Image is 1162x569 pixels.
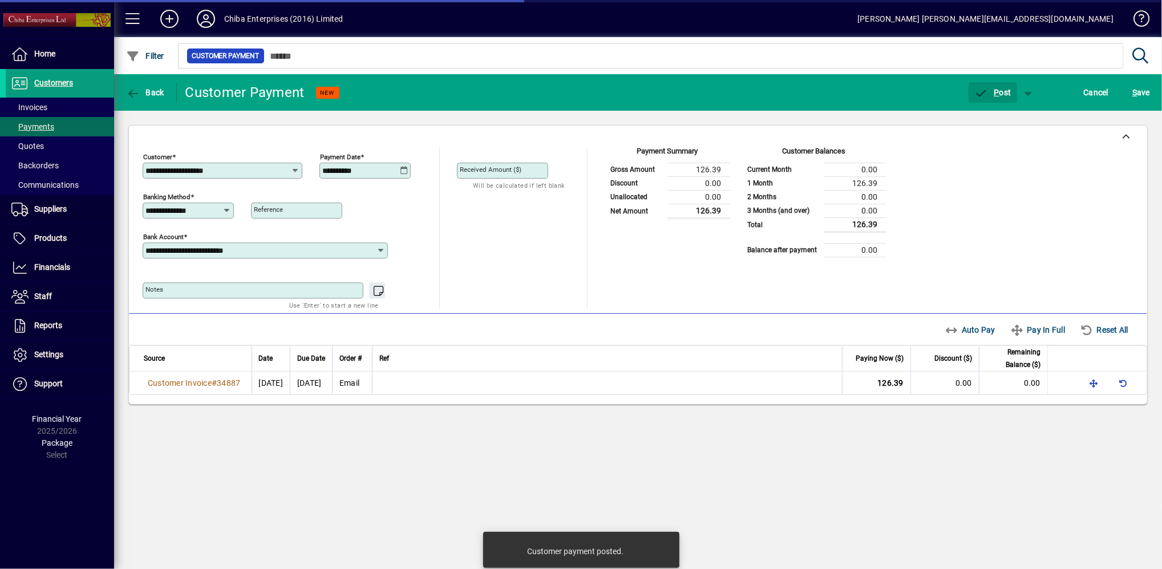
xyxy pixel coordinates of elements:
button: Back [123,82,167,103]
div: Payment Summary [605,146,730,163]
div: [PERSON_NAME] [PERSON_NAME][EMAIL_ADDRESS][DOMAIN_NAME] [857,10,1114,28]
span: Reset All [1080,321,1128,339]
a: Products [6,224,114,253]
mat-label: Banking method [143,193,191,201]
button: Pay In Full [1006,320,1070,340]
td: 0.00 [824,204,886,217]
div: Customer Balances [742,146,886,163]
span: Customer Payment [192,50,260,62]
span: 126.39 [878,378,904,388]
span: Source [144,352,165,365]
span: Suppliers [34,204,67,213]
span: Back [126,88,164,97]
td: 0.00 [824,190,886,204]
a: Customer Invoice#34887 [144,377,245,389]
td: 0.00 [667,190,730,204]
a: Staff [6,283,114,311]
button: Profile [188,9,224,29]
td: 2 Months [742,190,824,204]
a: Home [6,40,114,68]
td: 126.39 [824,217,886,232]
span: Remaining Balance ($) [986,346,1040,371]
span: Order # [339,352,362,365]
a: Financials [6,253,114,282]
button: Save [1129,82,1153,103]
a: Backorders [6,156,114,175]
button: Filter [123,46,167,66]
span: 0.00 [955,378,972,388]
td: 126.39 [667,204,730,218]
app-page-header-button: Back [114,82,177,103]
a: Communications [6,175,114,195]
button: Post [969,82,1017,103]
mat-label: Reference [254,205,283,213]
span: Backorders [11,161,59,170]
td: Balance after payment [742,243,824,257]
span: 0.00 [1024,378,1040,388]
a: Reports [6,312,114,340]
a: Quotes [6,136,114,156]
span: Cancel [1084,83,1109,102]
span: ost [974,88,1011,97]
td: 3 Months (and over) [742,204,824,217]
span: Settings [34,350,63,359]
mat-hint: Will be calculated if left blank [473,179,565,192]
span: ave [1132,83,1150,102]
td: 0.00 [824,243,886,257]
span: S [1132,88,1137,97]
span: Reports [34,321,62,330]
span: Communications [11,180,79,189]
span: Home [34,49,55,58]
span: Pay In Full [1010,321,1065,339]
span: Support [34,379,63,388]
app-page-summary-card: Customer Balances [742,148,886,257]
td: Unallocated [605,190,667,204]
td: Total [742,217,824,232]
mat-label: Customer [143,153,172,161]
button: Reset All [1075,320,1133,340]
span: Quotes [11,142,44,151]
a: Knowledge Base [1125,2,1148,39]
a: Settings [6,341,114,369]
span: Date [259,352,273,365]
button: Add [151,9,188,29]
mat-label: Bank Account [143,233,184,241]
span: P [994,88,999,97]
span: Package [42,438,72,447]
td: 126.39 [824,176,886,190]
span: Paying Now ($) [856,352,904,365]
a: Support [6,370,114,398]
td: 0.00 [667,176,730,190]
span: Ref [379,352,389,365]
td: [DATE] [290,372,332,394]
td: Current Month [742,163,824,176]
span: NEW [321,89,335,96]
span: Customer Invoice [148,378,212,388]
span: Financial Year [33,414,82,423]
td: 126.39 [667,163,730,176]
span: Discount ($) [934,352,972,365]
span: Customers [34,78,73,87]
button: Cancel [1081,82,1112,103]
td: Discount [605,176,667,190]
td: Net Amount [605,204,667,218]
span: Products [34,233,67,243]
span: Financials [34,263,70,272]
span: 34887 [217,378,240,388]
span: Invoices [11,103,47,112]
td: 1 Month [742,176,824,190]
mat-label: Received Amount ($) [460,166,521,173]
div: Customer payment posted. [527,546,623,557]
td: 0.00 [824,163,886,176]
span: Staff [34,292,52,301]
app-page-summary-card: Payment Summary [605,148,730,219]
div: Customer Payment [185,83,305,102]
mat-label: Payment Date [320,153,361,161]
span: [DATE] [259,378,284,388]
td: Email [332,372,372,394]
span: Payments [11,122,54,131]
a: Suppliers [6,195,114,224]
a: Invoices [6,98,114,117]
span: Due Date [297,352,325,365]
span: Filter [126,51,164,60]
